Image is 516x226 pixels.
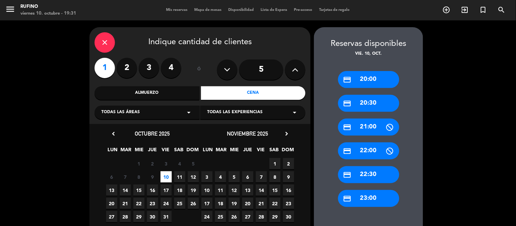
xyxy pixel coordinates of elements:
div: Cena [201,86,306,100]
span: 10 [201,185,213,196]
div: 22:30 [338,166,399,183]
span: 7 [120,171,131,182]
span: MIE [229,146,240,157]
button: menu [5,4,15,17]
span: 14 [120,185,131,196]
span: 12 [229,185,240,196]
span: 3 [201,171,213,182]
span: 10 [161,171,172,182]
span: 19 [229,198,240,209]
span: 18 [174,185,185,196]
label: 1 [95,58,115,78]
span: 2 [283,158,294,169]
span: VIE [160,146,171,157]
span: 8 [269,171,281,182]
span: SAB [269,146,280,157]
i: credit_card [343,123,352,132]
i: credit_card [343,75,352,84]
span: 27 [106,211,117,222]
span: 11 [215,185,226,196]
span: JUE [242,146,253,157]
span: 16 [147,185,158,196]
div: 20:00 [338,71,399,88]
div: 21:00 [338,119,399,136]
span: 15 [133,185,145,196]
span: 17 [161,185,172,196]
i: chevron_left [110,130,117,137]
span: 25 [174,198,185,209]
span: 15 [269,185,281,196]
span: 17 [201,198,213,209]
span: 31 [161,211,172,222]
i: credit_card [343,171,352,179]
span: 12 [188,171,199,182]
i: credit_card [343,147,352,155]
span: 13 [242,185,253,196]
span: 6 [106,171,117,182]
span: 9 [283,171,294,182]
span: 20 [106,198,117,209]
span: Disponibilidad [225,8,257,12]
span: 18 [215,198,226,209]
label: 4 [161,58,181,78]
span: 23 [283,198,294,209]
span: VIE [255,146,267,157]
label: 3 [139,58,159,78]
span: DOM [187,146,198,157]
span: 5 [188,158,199,169]
span: 21 [256,198,267,209]
span: 16 [283,185,294,196]
span: LUN [202,146,214,157]
span: 8 [133,171,145,182]
span: 3 [161,158,172,169]
span: Mapa de mesas [191,8,225,12]
i: chevron_right [283,130,290,137]
span: 1 [269,158,281,169]
span: 7 [256,171,267,182]
span: 24 [201,211,213,222]
div: ó [188,58,210,82]
span: 11 [174,171,185,182]
span: octubre 2025 [135,130,170,137]
span: 4 [215,171,226,182]
i: credit_card [343,99,352,108]
span: noviembre 2025 [227,130,268,137]
div: Almuerzo [95,86,199,100]
span: 30 [147,211,158,222]
span: MIE [134,146,145,157]
span: 19 [188,185,199,196]
span: 6 [242,171,253,182]
span: 22 [133,198,145,209]
div: vie. 10, oct. [314,51,423,57]
span: Lista de Espera [257,8,290,12]
span: 23 [147,198,158,209]
span: 21 [120,198,131,209]
span: Todas las áreas [101,109,140,116]
span: 1 [133,158,145,169]
span: SAB [173,146,185,157]
span: 27 [242,211,253,222]
span: 28 [120,211,131,222]
i: search [498,6,506,14]
div: 22:00 [338,142,399,159]
span: 30 [283,211,294,222]
span: 29 [269,211,281,222]
span: MAR [216,146,227,157]
div: 23:00 [338,190,399,207]
span: 26 [188,198,199,209]
div: 20:30 [338,95,399,112]
span: MAR [120,146,132,157]
span: Pre-acceso [290,8,316,12]
i: credit_card [343,194,352,203]
span: Tarjetas de regalo [316,8,353,12]
i: turned_in_not [479,6,487,14]
i: close [101,38,109,47]
div: viernes 10. octubre - 19:31 [20,10,76,17]
span: LUN [107,146,118,157]
span: 2 [147,158,158,169]
span: JUE [147,146,158,157]
span: 5 [229,171,240,182]
span: 4 [174,158,185,169]
span: 22 [269,198,281,209]
span: 26 [229,211,240,222]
